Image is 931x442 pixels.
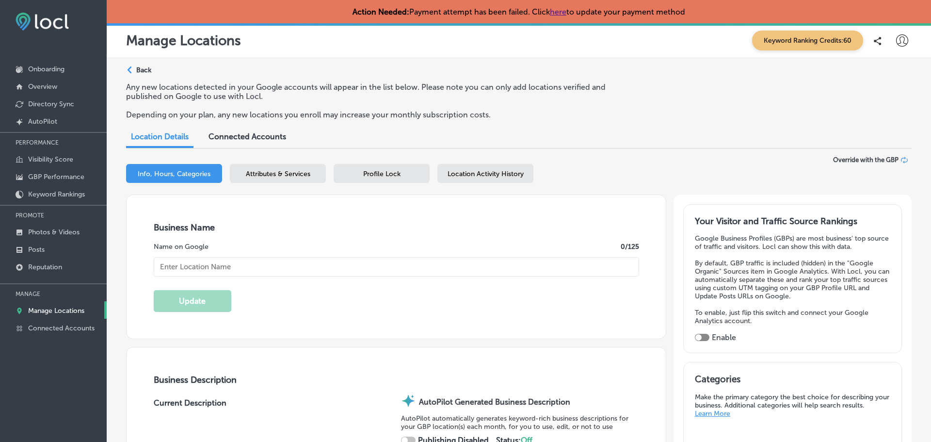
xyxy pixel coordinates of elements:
p: To enable, just flip this switch and connect your Google Analytics account. [695,309,891,325]
img: autopilot-icon [401,393,416,408]
p: Any new locations detected in your Google accounts will appear in the list below. Please note you... [126,82,637,101]
p: Photos & Videos [28,228,80,236]
p: Google Business Profiles (GBPs) are most business' top source of traffic and visitors. Locl can s... [695,234,891,251]
span: Attributes & Services [246,170,310,178]
p: Reputation [28,263,62,271]
a: here [550,7,566,16]
span: Location Activity History [448,170,524,178]
label: Enable [712,333,736,342]
p: Posts [28,246,45,254]
span: Override with the GBP [833,156,899,164]
p: Manage Locations [126,33,241,49]
p: Visibility Score [28,155,73,164]
p: Connected Accounts [28,324,95,332]
span: Keyword Ranking Credits: 60 [752,31,863,50]
span: Info, Hours, Categories [138,170,210,178]
p: Onboarding [28,65,64,73]
label: 0 /125 [621,243,639,251]
span: Profile Lock [363,170,401,178]
h3: Your Visitor and Traffic Source Rankings [695,216,891,227]
p: AutoPilot automatically generates keyword-rich business descriptions for your GBP location(s) eac... [401,414,639,431]
span: Location Details [131,132,189,141]
p: Manage Locations [28,307,84,315]
p: GBP Performance [28,173,84,181]
h3: Categories [695,374,891,388]
h3: Business Description [154,375,639,385]
input: Enter Location Name [154,257,639,277]
p: Back [136,66,151,74]
p: Payment attempt has been failed. Click to update your payment method [353,7,685,16]
p: Overview [28,82,57,91]
p: Make the primary category the best choice for describing your business. Additional categories wil... [695,393,891,418]
p: Directory Sync [28,100,74,108]
label: Name on Google [154,243,209,251]
a: Learn More [695,409,730,418]
p: Depending on your plan, any new locations you enroll may increase your monthly subscription costs. [126,110,637,119]
strong: AutoPilot Generated Business Description [419,397,570,407]
span: Connected Accounts [209,132,286,141]
p: AutoPilot [28,117,57,126]
p: By default, GBP traffic is included (hidden) in the "Google Organic" Sources item in Google Analy... [695,259,891,300]
button: Update [154,290,231,312]
h3: Business Name [154,222,639,233]
strong: Action Needed: [353,7,409,16]
p: Keyword Rankings [28,190,85,198]
img: fda3e92497d09a02dc62c9cd864e3231.png [16,13,69,31]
